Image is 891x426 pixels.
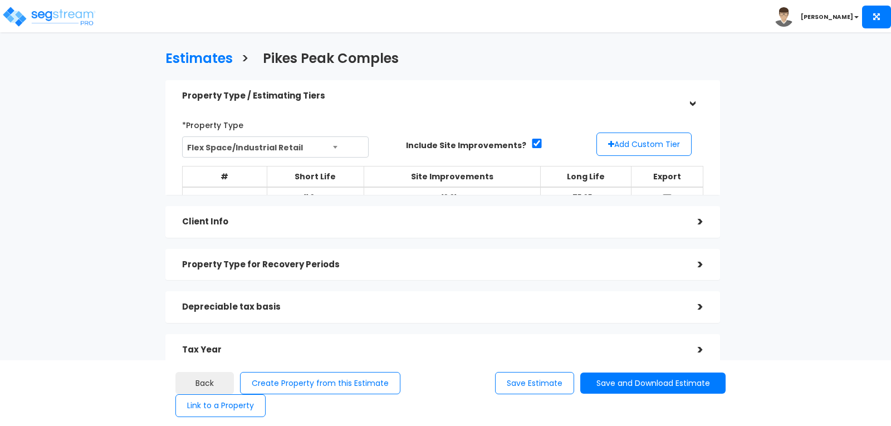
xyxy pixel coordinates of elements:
[182,345,681,355] h5: Tax Year
[217,192,233,203] b: Low
[165,51,233,68] h3: Estimates
[364,187,541,212] td: 13.31%
[182,260,681,270] h5: Property Type for Recovery Periods
[540,167,631,188] th: Long Life
[240,372,400,395] button: Create Property from this Estimate
[263,51,399,68] h3: Pikes Peak Comples
[580,373,726,394] button: Save and Download Estimate
[182,302,681,312] h5: Depreciable tax basis
[182,91,681,101] h5: Property Type / Estimating Tiers
[157,40,233,74] a: Estimates
[406,140,526,151] label: Include Site Improvements?
[182,167,267,188] th: #
[596,133,692,156] button: Add Custom Tier
[183,137,368,158] span: Flex Space/Industrial Retail
[175,394,266,417] button: Link to a Property
[182,116,243,131] label: *Property Type
[631,167,703,188] th: Export
[495,372,574,395] button: Save Estimate
[681,213,703,231] div: >
[683,85,701,107] div: >
[267,187,364,212] td: 11.34%
[774,7,794,27] img: avatar.png
[2,6,96,28] img: logo_pro_r.png
[267,167,364,188] th: Short Life
[241,51,249,68] h3: >
[182,136,369,158] span: Flex Space/Industrial Retail
[540,187,631,212] td: 75.35%
[182,217,681,227] h5: Client Info
[801,13,853,21] b: [PERSON_NAME]
[681,341,703,359] div: >
[175,372,234,395] a: Back
[681,256,703,273] div: >
[681,298,703,316] div: >
[254,40,399,74] a: Pikes Peak Comples
[364,167,541,188] th: Site Improvements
